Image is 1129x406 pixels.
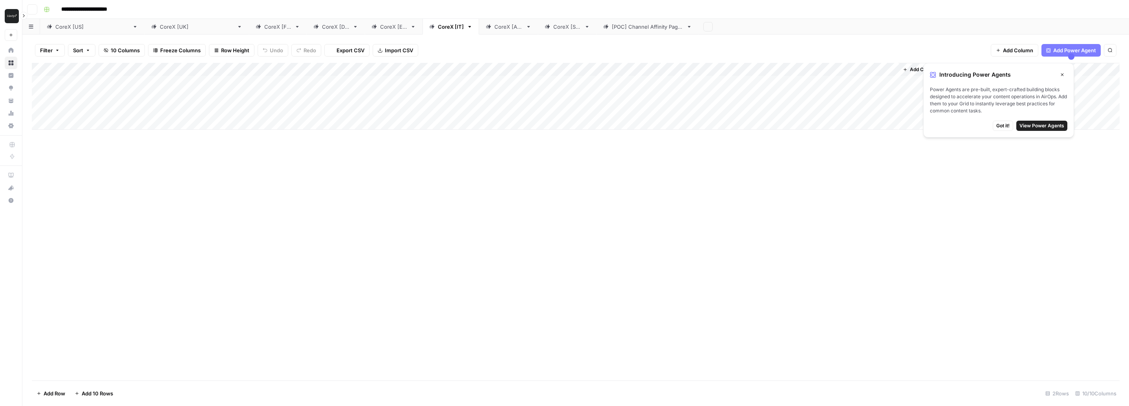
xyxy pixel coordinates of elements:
div: Introducing Power Agents [930,70,1067,80]
a: Your Data [5,94,17,107]
span: View Power Agents [1019,122,1064,129]
a: CoreX [DE] [307,19,365,35]
button: Add Power Agent [1041,44,1101,57]
button: Add Row [32,387,70,400]
a: CoreX [SG] [538,19,597,35]
button: Sort [68,44,95,57]
span: Undo [270,46,283,54]
button: Got it! [993,121,1013,131]
a: CoreX [FR] [249,19,307,35]
span: 10 Columns [111,46,140,54]
span: Freeze Columns [160,46,201,54]
span: Export CSV [337,46,364,54]
a: CoreX [[GEOGRAPHIC_DATA]] [145,19,249,35]
a: [POC] Channel Affinity Pages [597,19,699,35]
button: Filter [35,44,65,57]
button: Freeze Columns [148,44,206,57]
a: AirOps Academy [5,169,17,182]
div: [POC] Channel Affinity Pages [612,23,683,31]
a: CoreX [IT] [423,19,479,35]
span: Redo [304,46,316,54]
span: Add 10 Rows [82,389,113,397]
div: What's new? [5,182,17,194]
a: CoreX [ES] [365,19,423,35]
div: CoreX [[GEOGRAPHIC_DATA]] [55,23,129,31]
button: Add Column [991,44,1038,57]
span: Row Height [221,46,249,54]
a: Opportunities [5,82,17,94]
button: What's new? [5,182,17,194]
span: Import CSV [385,46,413,54]
span: Add Power Agent [1053,46,1096,54]
span: Got it! [996,122,1010,129]
span: Filter [40,46,53,54]
div: 2 Rows [1042,387,1072,400]
div: CoreX [[GEOGRAPHIC_DATA]] [160,23,234,31]
span: Add Row [44,389,65,397]
a: Home [5,44,17,57]
button: Row Height [209,44,254,57]
div: CoreX [ES] [380,23,407,31]
div: CoreX [IT] [438,23,464,31]
span: Add Column [910,66,937,73]
div: 10/10 Columns [1072,387,1120,400]
a: Settings [5,119,17,132]
a: Usage [5,107,17,119]
button: Undo [258,44,288,57]
button: Add 10 Rows [70,387,118,400]
a: CoreX [[GEOGRAPHIC_DATA]] [40,19,145,35]
button: Add Column [900,64,941,75]
button: View Power Agents [1016,121,1067,131]
button: Redo [291,44,321,57]
button: Help + Support [5,194,17,207]
span: Sort [73,46,83,54]
span: Power Agents are pre-built, expert-crafted building blocks designed to accelerate your content op... [930,86,1067,114]
img: Klaviyo Logo [5,9,19,23]
button: Export CSV [324,44,370,57]
span: Add Column [1003,46,1033,54]
button: Workspace: Klaviyo [5,6,17,26]
a: Insights [5,69,17,82]
button: Import CSV [373,44,418,57]
div: CoreX [SG] [553,23,581,31]
div: CoreX [FR] [264,23,291,31]
a: Browse [5,57,17,69]
button: 10 Columns [99,44,145,57]
a: CoreX [AU] [479,19,538,35]
div: CoreX [AU] [494,23,523,31]
div: CoreX [DE] [322,23,349,31]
